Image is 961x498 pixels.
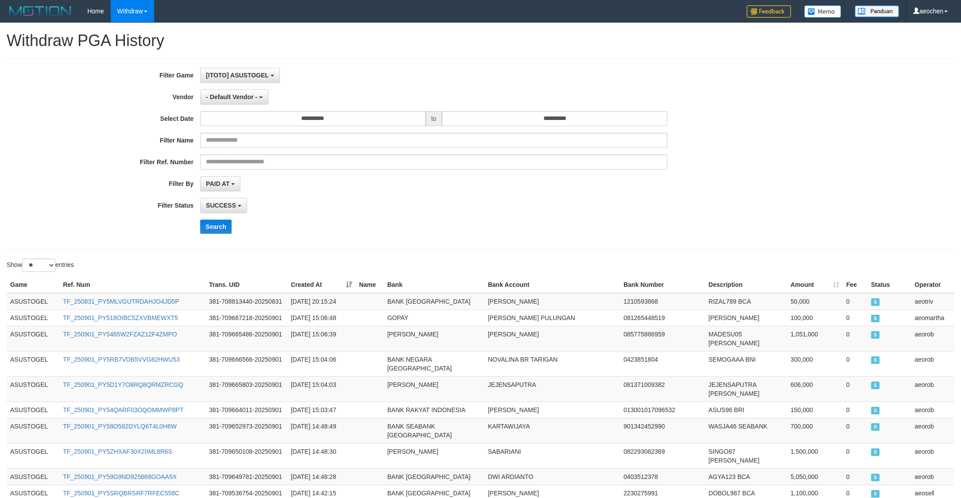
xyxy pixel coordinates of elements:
[384,468,484,485] td: BANK [GEOGRAPHIC_DATA]
[384,309,484,326] td: GOPAY
[287,468,356,485] td: [DATE] 14:48:28
[7,4,74,18] img: MOTION_logo.png
[705,309,787,326] td: [PERSON_NAME]
[911,468,954,485] td: aeorob
[871,448,880,456] span: SUCCESS
[484,326,620,351] td: [PERSON_NAME]
[384,376,484,401] td: [PERSON_NAME]
[206,93,257,100] span: - Default Vendor -
[205,418,287,443] td: 381-709652973-20250901
[484,376,620,401] td: JEJENSAPUTRA
[787,443,843,468] td: 1,500,000
[620,468,705,485] td: 0403512378
[871,331,880,339] span: SUCCESS
[787,401,843,418] td: 150,000
[911,293,954,310] td: aeotriv
[843,293,868,310] td: 0
[287,376,356,401] td: [DATE] 15:04:03
[484,351,620,376] td: NOVALINA BR TARIGAN
[705,401,787,418] td: ASUS96 BRI
[705,293,787,310] td: RIZAL789 BCA
[787,376,843,401] td: 606,000
[747,5,791,18] img: Feedback.jpg
[911,277,954,293] th: Operator
[287,326,356,351] td: [DATE] 15:06:39
[705,351,787,376] td: SEMOGAAA BNI
[911,443,954,468] td: aeorob
[871,382,880,389] span: SUCCESS
[205,309,287,326] td: 381-709667218-20250901
[871,423,880,431] span: SUCCESS
[705,468,787,485] td: AGYA123 BCA
[843,376,868,401] td: 0
[484,418,620,443] td: KARTAWIJAYA
[287,309,356,326] td: [DATE] 15:06:48
[911,309,954,326] td: aeomartha
[205,376,287,401] td: 381-709665803-20250901
[843,351,868,376] td: 0
[200,89,268,104] button: - Default Vendor -
[200,176,240,191] button: PAID AT
[205,468,287,485] td: 381-709649781-20250901
[911,401,954,418] td: aeorob
[620,326,705,351] td: 085775886959
[843,309,868,326] td: 0
[205,401,287,418] td: 381-709664011-20250901
[384,418,484,443] td: BANK SEABANK [GEOGRAPHIC_DATA]
[787,277,843,293] th: Amount: activate to sort column ascending
[63,356,180,363] a: TF_250901_PY5RB7VDB5VVG82HWU53
[787,326,843,351] td: 1,051,000
[871,474,880,481] span: SUCCESS
[287,418,356,443] td: [DATE] 14:48:49
[484,468,620,485] td: DWI ARDIANTO
[7,32,954,50] h1: Withdraw PGA History
[484,293,620,310] td: [PERSON_NAME]
[63,331,177,338] a: TF_250901_PY5465W2FZAZ12F4ZMPO
[200,220,232,234] button: Search
[484,309,620,326] td: [PERSON_NAME] PULUNGAN
[484,277,620,293] th: Bank Account
[484,401,620,418] td: [PERSON_NAME]
[426,111,442,126] span: to
[620,309,705,326] td: 081265448519
[705,418,787,443] td: WASJA46 SEABANK
[205,326,287,351] td: 381-709665486-20250901
[705,326,787,351] td: MADESU05 [PERSON_NAME]
[843,468,868,485] td: 0
[287,351,356,376] td: [DATE] 15:04:06
[384,326,484,351] td: [PERSON_NAME]
[620,418,705,443] td: 901342452990
[620,443,705,468] td: 082293062369
[868,277,911,293] th: Status
[843,418,868,443] td: 0
[871,298,880,306] span: SUCCESS
[63,381,183,388] a: TF_250901_PY5D1Y7O8RQ8QRMZRCGQ
[200,68,279,83] button: [ITOTO] ASUSTOGEL
[287,293,356,310] td: [DATE] 20:15:24
[804,5,841,18] img: Button%20Memo.svg
[787,293,843,310] td: 50,000
[705,277,787,293] th: Description
[843,326,868,351] td: 0
[206,202,236,209] span: SUCCESS
[287,443,356,468] td: [DATE] 14:48:30
[871,356,880,364] span: SUCCESS
[484,443,620,468] td: SABARIANI
[205,277,287,293] th: Trans. UID
[200,198,247,213] button: SUCCESS
[871,407,880,414] span: SUCCESS
[843,277,868,293] th: Fee
[384,277,484,293] th: Bank
[356,277,384,293] th: Name
[205,293,287,310] td: 381-708813440-20250831
[205,351,287,376] td: 381-709666566-20250901
[384,293,484,310] td: BANK [GEOGRAPHIC_DATA]
[787,351,843,376] td: 300,000
[384,351,484,376] td: BANK NEGARA [GEOGRAPHIC_DATA]
[787,468,843,485] td: 5,050,000
[911,376,954,401] td: aeorob
[620,401,705,418] td: 013001017096532
[843,401,868,418] td: 0
[620,293,705,310] td: 1210593868
[205,443,287,468] td: 381-709650108-20250901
